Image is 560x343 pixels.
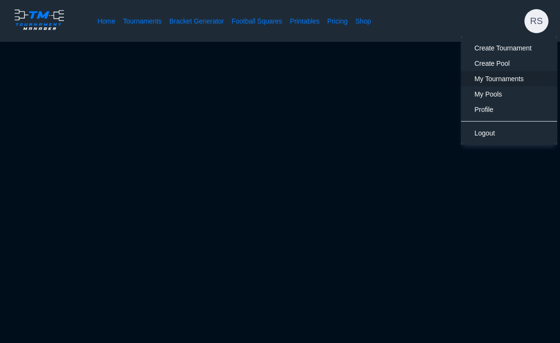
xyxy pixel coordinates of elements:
a: Football Squares [232,16,282,26]
img: logo.ffa97a18e3bf2c7d.png [12,8,67,32]
span: Create Pool [474,60,510,67]
span: My Pools [474,90,502,98]
a: Home [98,16,115,26]
button: RS [524,9,548,33]
a: Bracket Generator [169,16,224,26]
span: Profile [474,106,493,113]
span: My Tournaments [474,75,524,83]
a: Shop [355,16,371,26]
span: Logout [474,129,495,137]
a: Pricing [327,16,348,26]
div: robert shipman [524,9,548,33]
a: Tournaments [123,16,162,26]
span: Create Tournament [474,44,532,52]
a: Printables [290,16,320,26]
